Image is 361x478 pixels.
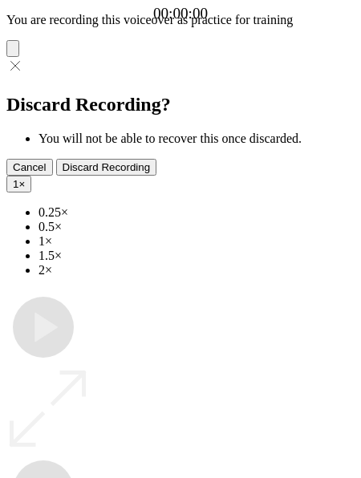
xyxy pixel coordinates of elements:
button: Cancel [6,159,53,176]
p: You are recording this voiceover as practice for training [6,13,355,27]
li: You will not be able to recover this once discarded. [39,132,355,146]
button: 1× [6,176,31,192]
button: Discard Recording [56,159,157,176]
li: 1.5× [39,249,355,263]
li: 1× [39,234,355,249]
h2: Discard Recording? [6,94,355,115]
li: 2× [39,263,355,277]
li: 0.25× [39,205,355,220]
li: 0.5× [39,220,355,234]
span: 1 [13,178,18,190]
a: 00:00:00 [153,5,208,22]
